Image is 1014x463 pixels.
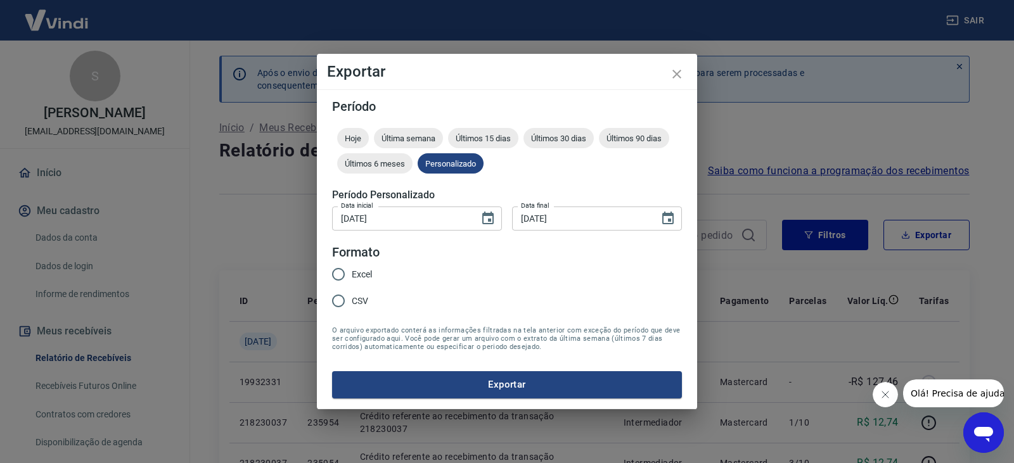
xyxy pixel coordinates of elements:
iframe: Fechar mensagem [873,382,898,407]
button: Choose date, selected date is 31 de jul de 2025 [655,206,681,231]
span: Últimos 90 dias [599,134,669,143]
div: Últimos 6 meses [337,153,413,174]
span: Últimos 15 dias [448,134,518,143]
div: Última semana [374,128,443,148]
input: DD/MM/YYYY [332,206,470,230]
span: Olá! Precisa de ajuda? [8,9,106,19]
div: Últimos 90 dias [599,128,669,148]
div: Hoje [337,128,369,148]
span: CSV [352,295,368,308]
span: Últimos 30 dias [523,134,594,143]
legend: Formato [332,243,380,262]
label: Data inicial [341,201,373,210]
h4: Exportar [327,64,687,79]
div: Últimos 30 dias [523,128,594,148]
button: close [662,59,692,89]
input: DD/MM/YYYY [512,206,650,230]
span: Personalizado [418,159,484,168]
span: O arquivo exportado conterá as informações filtradas na tela anterior com exceção do período que ... [332,326,682,351]
h5: Período Personalizado [332,189,682,201]
span: Últimos 6 meses [337,159,413,168]
button: Exportar [332,371,682,398]
div: Personalizado [418,153,484,174]
iframe: Botão para abrir a janela de mensagens [963,412,1004,453]
label: Data final [521,201,549,210]
div: Últimos 15 dias [448,128,518,148]
span: Excel [352,268,372,281]
button: Choose date, selected date is 1 de jul de 2025 [475,206,501,231]
span: Última semana [374,134,443,143]
span: Hoje [337,134,369,143]
h5: Período [332,100,682,113]
iframe: Mensagem da empresa [903,379,1004,407]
